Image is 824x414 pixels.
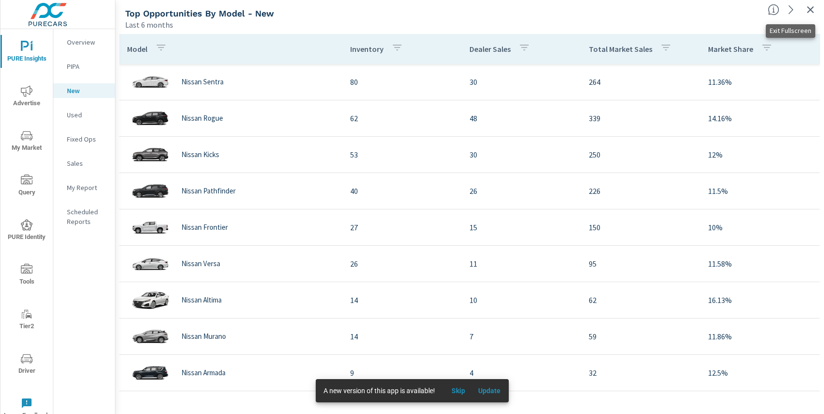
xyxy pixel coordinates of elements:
[474,383,505,398] button: Update
[447,386,470,395] span: Skip
[67,86,107,96] p: New
[67,37,107,47] p: Overview
[53,59,115,74] div: PIPA
[323,387,435,395] span: A new version of this app is available!
[469,112,573,124] p: 48
[53,83,115,98] div: New
[443,383,474,398] button: Skip
[3,130,50,154] span: My Market
[350,112,454,124] p: 62
[67,159,107,168] p: Sales
[67,207,107,226] p: Scheduled Reports
[3,264,50,287] span: Tools
[3,353,50,377] span: Driver
[3,308,50,332] span: Tier2
[53,35,115,49] div: Overview
[67,134,107,144] p: Fixed Ops
[3,85,50,109] span: Advertise
[131,140,170,169] img: glamour
[3,41,50,64] span: PURE Insights
[67,110,107,120] p: Used
[181,114,223,123] p: Nissan Rogue
[3,219,50,243] span: PURE Identity
[3,175,50,198] span: Query
[478,386,501,395] span: Update
[53,156,115,171] div: Sales
[53,108,115,122] div: Used
[131,104,170,133] img: glamour
[67,183,107,192] p: My Report
[53,205,115,229] div: Scheduled Reports
[53,180,115,195] div: My Report
[67,62,107,71] p: PIPA
[53,132,115,146] div: Fixed Ops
